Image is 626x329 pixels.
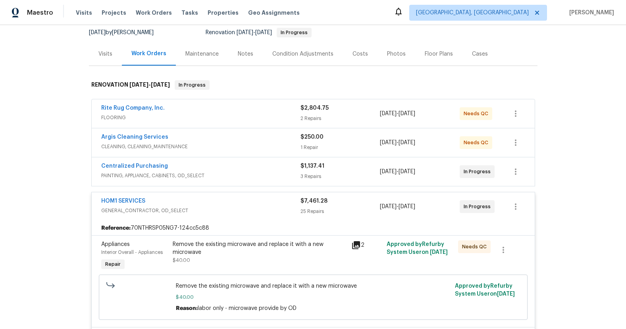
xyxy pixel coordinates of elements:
div: 70NTHRSP05NG7-124cc5c88 [92,221,535,235]
div: Costs [352,50,368,58]
b: Reference: [101,224,131,232]
span: [DATE] [255,30,272,35]
span: [DATE] [399,111,415,116]
span: $40.00 [173,258,190,263]
span: [DATE] [380,169,397,174]
span: $7,461.28 [300,198,327,204]
span: In Progress [464,203,494,211]
span: Projects [102,9,126,17]
span: Remove the existing microwave and replace it with a new microwave [176,282,450,290]
span: Properties [208,9,239,17]
span: Repair [102,260,124,268]
span: Tasks [181,10,198,15]
div: 25 Repairs [300,207,380,215]
span: [DATE] [237,30,253,35]
div: Notes [238,50,253,58]
span: In Progress [464,168,494,176]
span: Needs QC [464,139,491,147]
span: Maestro [27,9,53,17]
div: 2 Repairs [300,114,380,122]
span: PAINTING, APPLIANCE, CABINETS, OD_SELECT [101,172,300,180]
div: Floor Plans [425,50,453,58]
span: FLOORING [101,114,300,122]
h6: RENOVATION [91,80,170,90]
span: - [380,168,415,176]
span: [DATE] [89,30,106,35]
span: [DATE] [151,82,170,87]
span: Approved by Refurby System User on [387,242,448,255]
div: Visits [98,50,112,58]
a: HOM1 SERVICES [101,198,145,204]
div: Condition Adjustments [272,50,333,58]
div: Photos [387,50,406,58]
span: - [380,203,415,211]
span: Appliances [101,242,130,247]
span: [GEOGRAPHIC_DATA], [GEOGRAPHIC_DATA] [416,9,529,17]
span: $2,804.75 [300,105,329,111]
div: 3 Repairs [300,172,380,180]
span: [DATE] [129,82,148,87]
span: Work Orders [136,9,172,17]
span: [DATE] [430,250,448,255]
span: $1,137.41 [300,163,324,169]
span: labor only - microwave provide by OD [198,306,297,311]
span: [DATE] [380,204,397,209]
div: 1 Repair [300,143,380,151]
span: CLEANING, CLEANING_MAINTENANCE [101,143,300,151]
span: [DATE] [399,140,415,145]
span: - [237,30,272,35]
span: In Progress [175,81,209,89]
span: Reason: [176,306,198,311]
span: - [129,82,170,87]
span: In Progress [277,30,311,35]
span: Visits [76,9,92,17]
div: Remove the existing microwave and replace it with a new microwave [173,240,347,256]
a: Rite Rug Company, Inc. [101,105,165,111]
span: $250.00 [300,134,324,140]
a: Argis Cleaning Services [101,134,168,140]
span: [DATE] [380,140,397,145]
span: - [380,110,415,118]
span: [DATE] [399,169,415,174]
span: [DATE] [497,291,515,297]
span: Needs QC [464,110,491,118]
div: by [PERSON_NAME] [89,28,163,37]
div: RENOVATION [DATE]-[DATE]In Progress [89,72,537,98]
span: GENERAL_CONTRACTOR, OD_SELECT [101,207,300,215]
a: Centralized Purchasing [101,163,168,169]
div: Cases [472,50,488,58]
div: 2 [351,240,382,250]
div: Maintenance [185,50,219,58]
span: Renovation [206,30,312,35]
span: - [380,139,415,147]
span: [PERSON_NAME] [566,9,614,17]
span: Interior Overall - Appliances [101,250,163,255]
span: [DATE] [380,111,397,116]
div: Work Orders [131,50,166,58]
span: $40.00 [176,293,450,301]
span: Geo Assignments [248,9,300,17]
span: [DATE] [399,204,415,209]
span: Needs QC [462,243,490,251]
span: Approved by Refurby System User on [455,283,515,297]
